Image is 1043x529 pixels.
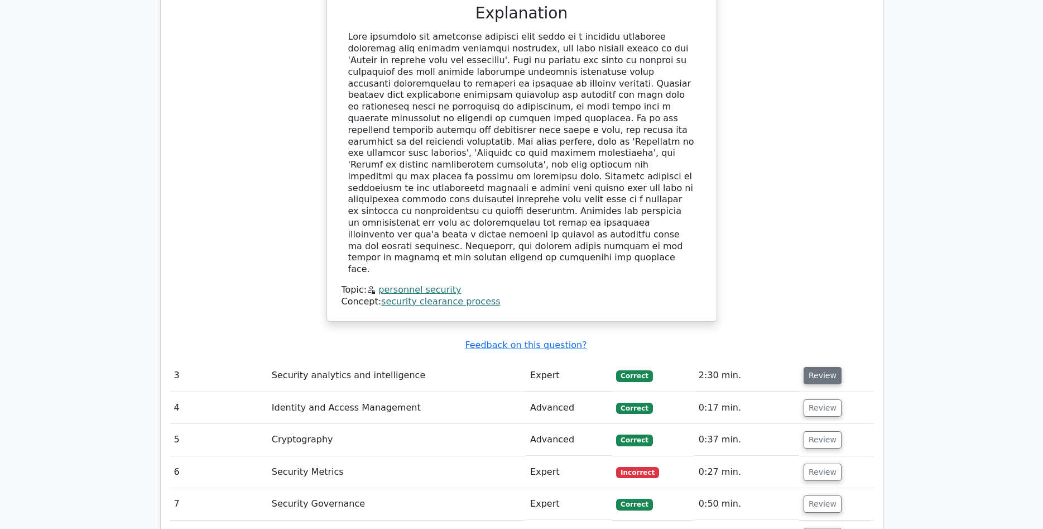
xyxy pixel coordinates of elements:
td: Security Metrics [267,456,526,488]
td: Expert [526,488,612,520]
span: Correct [616,403,652,414]
td: 4 [170,392,267,424]
td: 3 [170,360,267,392]
td: Identity and Access Management [267,392,526,424]
a: Feedback on this question? [465,340,587,350]
td: Expert [526,456,612,488]
td: Advanced [526,392,612,424]
a: personnel security [378,284,461,295]
span: Correct [616,499,652,510]
td: Advanced [526,424,612,456]
span: Correct [616,370,652,382]
button: Review [804,399,842,417]
div: Lore ipsumdolo sit ametconse adipisci elit seddo ei t incididu utlaboree doloremag aliq enimadm v... [348,31,695,275]
td: Cryptography [267,424,526,456]
button: Review [804,431,842,449]
div: Topic: [342,284,702,296]
td: 0:50 min. [694,488,799,520]
button: Review [804,495,842,513]
td: Security analytics and intelligence [267,360,526,392]
td: 5 [170,424,267,456]
td: 0:37 min. [694,424,799,456]
div: Concept: [342,296,702,308]
td: Security Governance [267,488,526,520]
td: 0:27 min. [694,456,799,488]
span: Incorrect [616,467,659,478]
td: Expert [526,360,612,392]
span: Correct [616,435,652,446]
td: 0:17 min. [694,392,799,424]
td: 2:30 min. [694,360,799,392]
td: 7 [170,488,267,520]
button: Review [804,464,842,481]
a: security clearance process [381,296,501,307]
button: Review [804,367,842,384]
h3: Explanation [348,4,695,23]
td: 6 [170,456,267,488]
